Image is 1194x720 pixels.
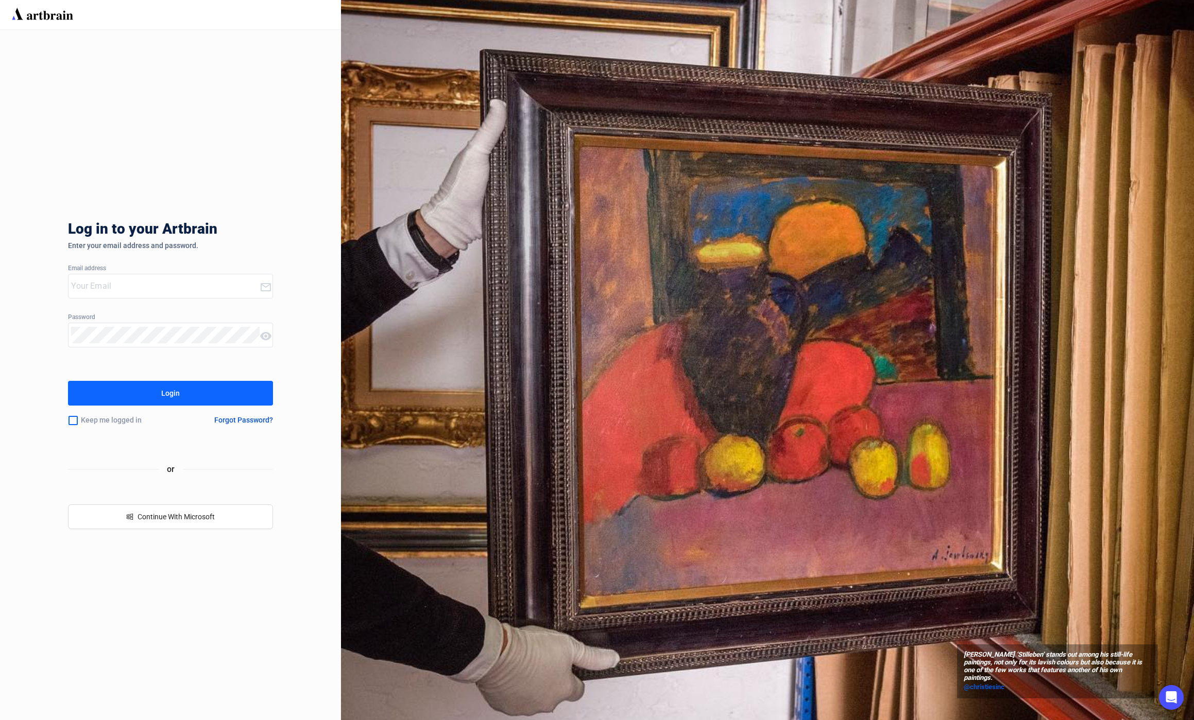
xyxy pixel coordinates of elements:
[68,504,272,529] button: windowsContinue With Microsoft
[1159,685,1184,710] div: Open Intercom Messenger
[68,410,181,431] div: Keep me logged in
[68,381,272,406] button: Login
[68,314,272,321] div: Password
[71,278,259,294] input: Your Email
[159,463,183,476] span: or
[126,513,133,520] span: windows
[964,683,1004,691] span: @christiesinc
[964,682,1151,692] a: @christiesinc
[964,651,1151,682] span: [PERSON_NAME] ‘Stilleben’ stands out among his still-life paintings, not only for its lavish colo...
[68,221,377,241] div: Log in to your Artbrain
[161,385,180,401] div: Login
[68,241,272,250] div: Enter your email address and password.
[68,265,272,272] div: Email address
[138,513,215,521] span: Continue With Microsoft
[214,416,273,424] div: Forgot Password?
